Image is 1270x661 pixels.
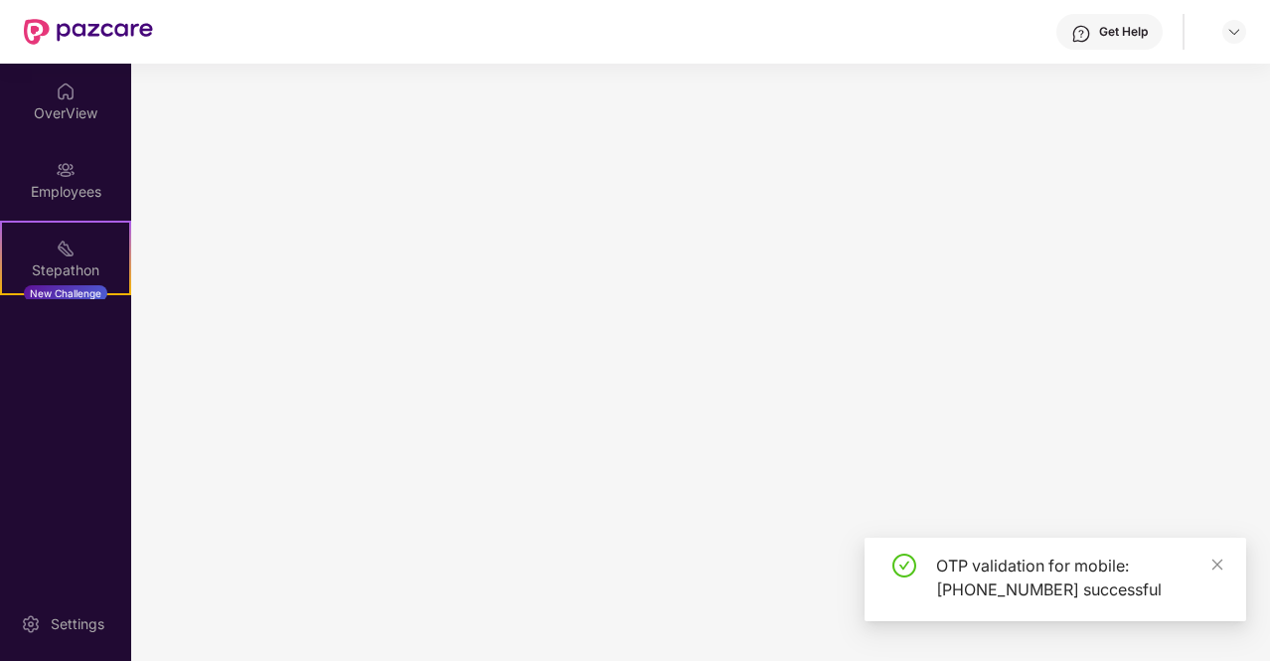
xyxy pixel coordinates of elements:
img: svg+xml;base64,PHN2ZyBpZD0iRHJvcGRvd24tMzJ4MzIiIHhtbG5zPSJodHRwOi8vd3d3LnczLm9yZy8yMDAwL3N2ZyIgd2... [1226,24,1242,40]
div: Settings [45,614,110,634]
div: OTP validation for mobile: [PHONE_NUMBER] successful [936,554,1222,601]
div: Get Help [1099,24,1148,40]
span: check-circle [892,554,916,578]
img: New Pazcare Logo [24,19,153,45]
div: New Challenge [24,285,107,301]
img: svg+xml;base64,PHN2ZyBpZD0iRW1wbG95ZWVzIiB4bWxucz0iaHR0cDovL3d3dy53My5vcmcvMjAwMC9zdmciIHdpZHRoPS... [56,160,76,180]
img: svg+xml;base64,PHN2ZyBpZD0iSGVscC0zMngzMiIgeG1sbnM9Imh0dHA6Ly93d3cudzMub3JnLzIwMDAvc3ZnIiB3aWR0aD... [1071,24,1091,44]
span: close [1210,558,1224,572]
div: Stepathon [2,260,129,280]
img: svg+xml;base64,PHN2ZyB4bWxucz0iaHR0cDovL3d3dy53My5vcmcvMjAwMC9zdmciIHdpZHRoPSIyMSIgaGVpZ2h0PSIyMC... [56,239,76,258]
img: svg+xml;base64,PHN2ZyBpZD0iU2V0dGluZy0yMHgyMCIgeG1sbnM9Imh0dHA6Ly93d3cudzMub3JnLzIwMDAvc3ZnIiB3aW... [21,614,41,634]
img: svg+xml;base64,PHN2ZyBpZD0iSG9tZSIgeG1sbnM9Imh0dHA6Ly93d3cudzMub3JnLzIwMDAvc3ZnIiB3aWR0aD0iMjAiIG... [56,82,76,101]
